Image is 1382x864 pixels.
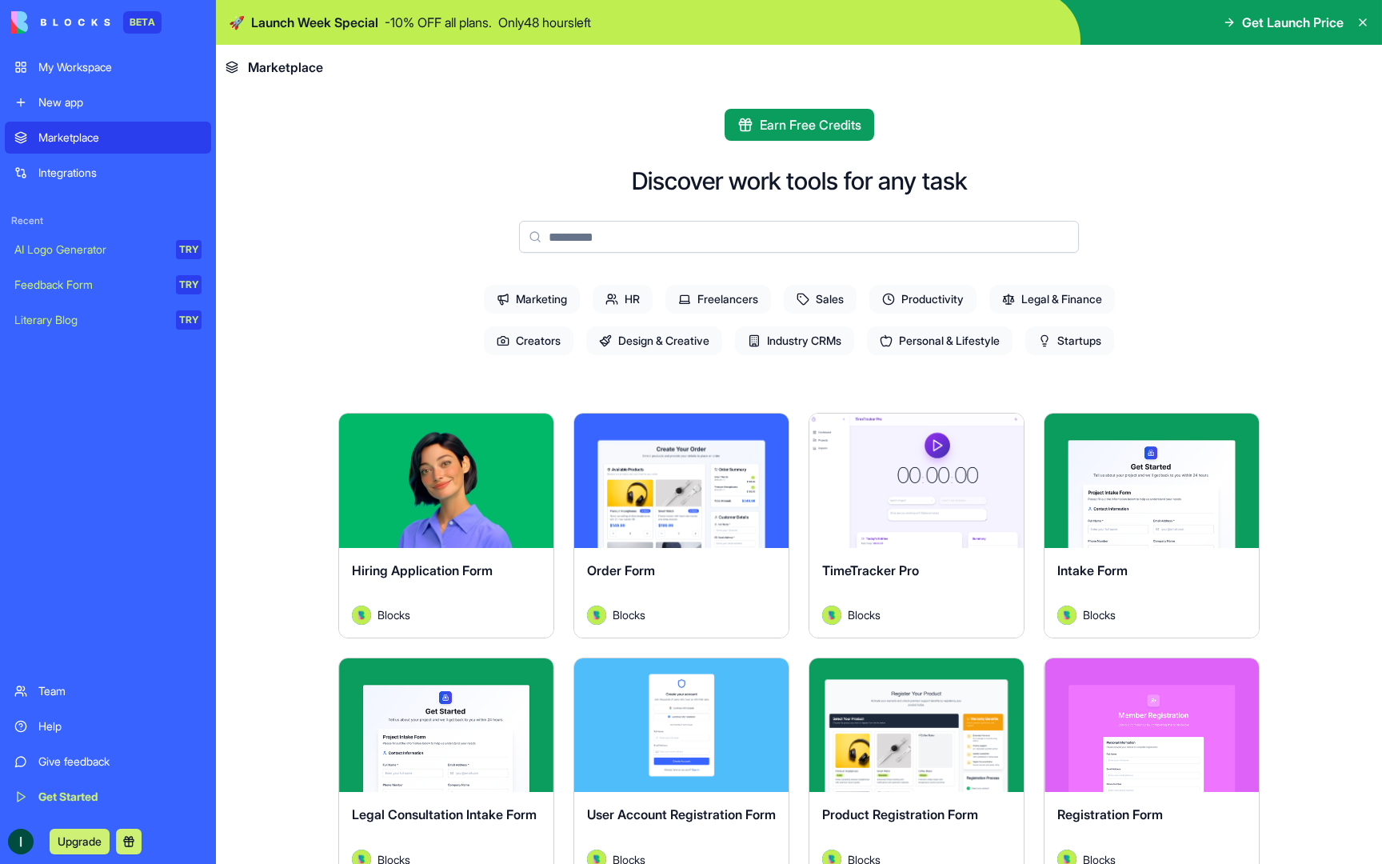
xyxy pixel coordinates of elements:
[5,51,211,83] a: My Workspace
[38,789,202,805] div: Get Started
[5,86,211,118] a: New app
[848,606,881,623] span: Blocks
[5,304,211,336] a: Literary BlogTRY
[725,109,874,141] button: Earn Free Credits
[613,606,645,623] span: Blocks
[1083,606,1116,623] span: Blocks
[176,240,202,259] div: TRY
[809,413,1025,638] a: TimeTracker ProAvatarBlocks
[38,718,202,734] div: Help
[338,413,554,638] a: Hiring Application FormAvatarBlocks
[5,214,211,227] span: Recent
[14,242,165,258] div: AI Logo Generator
[11,11,110,34] img: logo
[867,326,1013,355] span: Personal & Lifestyle
[1057,562,1128,578] span: Intake Form
[38,59,202,75] div: My Workspace
[5,675,211,707] a: Team
[377,606,410,623] span: Blocks
[248,58,323,77] span: Marketplace
[484,285,580,314] span: Marketing
[5,746,211,778] a: Give feedback
[11,11,162,34] a: BETA
[1025,326,1114,355] span: Startups
[735,326,854,355] span: Industry CRMs
[586,326,722,355] span: Design & Creative
[352,806,537,822] span: Legal Consultation Intake Form
[38,130,202,146] div: Marketplace
[50,829,110,854] button: Upgrade
[352,606,371,625] img: Avatar
[573,413,789,638] a: Order FormAvatarBlocks
[784,285,857,314] span: Sales
[176,275,202,294] div: TRY
[385,13,492,32] p: - 10 % OFF all plans.
[8,829,34,854] img: ACg8ocJV2uMIiKnsqtfIFcmlntBBTSD6Na7rqddrW4D6uKzvx_hEKw=s96-c
[5,269,211,301] a: Feedback FormTRY
[251,13,378,32] span: Launch Week Special
[50,833,110,849] a: Upgrade
[587,806,776,822] span: User Account Registration Form
[632,166,967,195] h2: Discover work tools for any task
[38,94,202,110] div: New app
[229,13,245,32] span: 🚀
[1044,413,1260,638] a: Intake FormAvatarBlocks
[822,806,978,822] span: Product Registration Form
[869,285,977,314] span: Productivity
[822,562,919,578] span: TimeTracker Pro
[14,277,165,293] div: Feedback Form
[176,310,202,330] div: TRY
[5,781,211,813] a: Get Started
[5,157,211,189] a: Integrations
[593,285,653,314] span: HR
[38,754,202,770] div: Give feedback
[123,11,162,34] div: BETA
[1242,13,1344,32] span: Get Launch Price
[1057,806,1163,822] span: Registration Form
[14,312,165,328] div: Literary Blog
[5,234,211,266] a: AI Logo GeneratorTRY
[38,683,202,699] div: Team
[498,13,591,32] p: Only 48 hours left
[38,165,202,181] div: Integrations
[587,606,606,625] img: Avatar
[822,606,841,625] img: Avatar
[352,562,493,578] span: Hiring Application Form
[5,710,211,742] a: Help
[665,285,771,314] span: Freelancers
[587,562,655,578] span: Order Form
[760,115,861,134] span: Earn Free Credits
[1057,606,1076,625] img: Avatar
[484,326,573,355] span: Creators
[989,285,1115,314] span: Legal & Finance
[5,122,211,154] a: Marketplace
